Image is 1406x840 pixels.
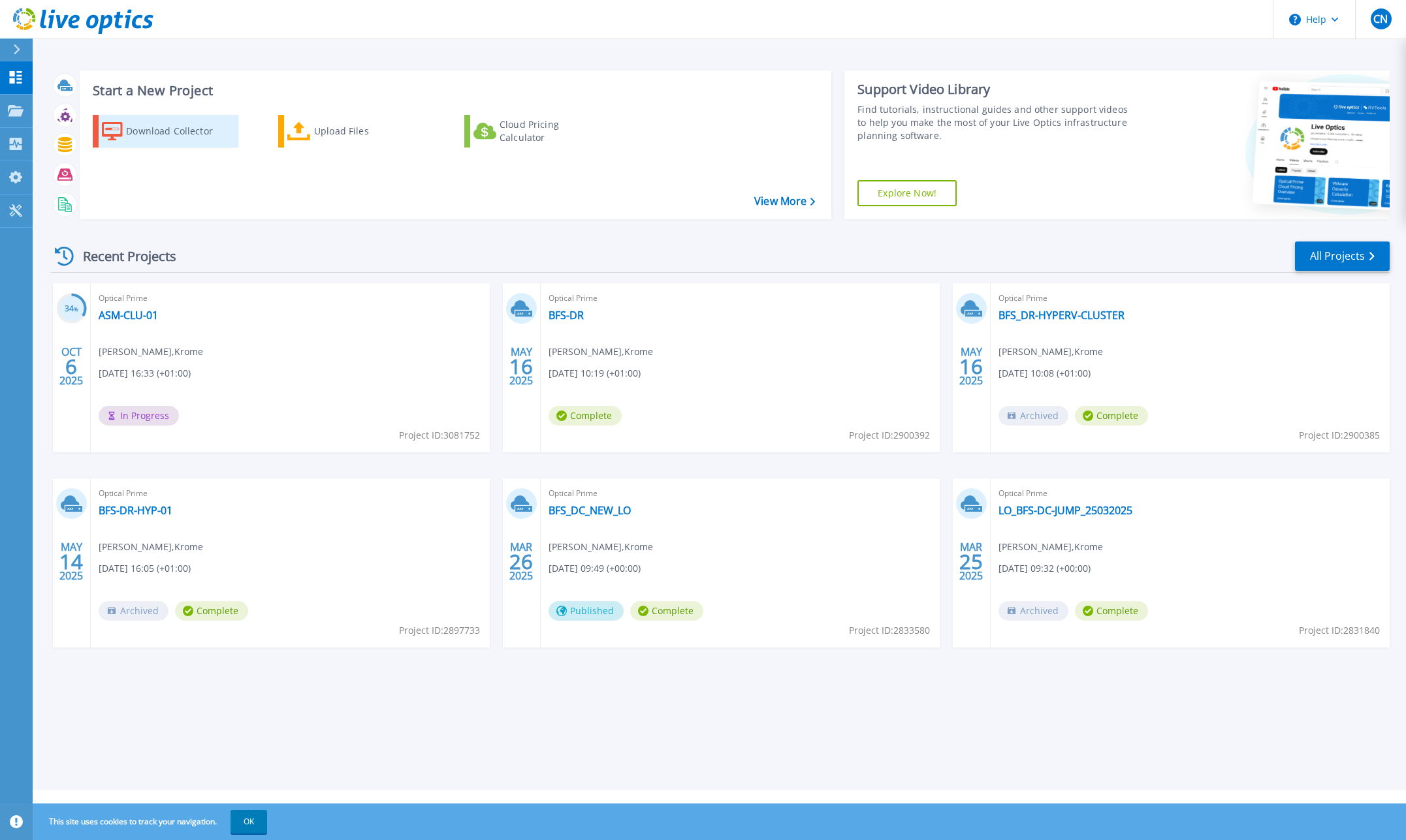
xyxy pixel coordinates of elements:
[65,361,77,372] span: 6
[56,302,87,317] h3: 34
[509,361,533,372] span: 16
[500,118,604,144] div: Cloud Pricing Calculator
[59,343,84,390] div: OCT 2025
[549,309,584,322] a: BFS-DR
[849,428,930,443] span: Project ID: 2900392
[50,240,194,272] div: Recent Projects
[1299,623,1380,638] span: Project ID: 2831840
[399,428,480,443] span: Project ID: 3081752
[509,538,534,585] div: MAR 2025
[549,540,653,554] span: [PERSON_NAME] , Krome
[549,561,641,576] span: [DATE] 09:49 (+00:00)
[1373,14,1388,24] span: CN
[93,115,238,148] a: Download Collector
[549,366,641,381] span: [DATE] 10:19 (+01:00)
[857,103,1137,142] div: Find tutorials, instructional guides and other support videos to help you make the most of your L...
[549,601,624,621] span: Published
[857,81,1137,98] div: Support Video Library
[99,486,482,501] span: Optical Prime
[999,309,1125,322] a: BFS_DR-HYPERV-CLUSTER
[59,556,83,567] span: 14
[278,115,424,148] a: Upload Files
[126,118,231,144] div: Download Collector
[549,504,631,517] a: BFS_DC_NEW_LO
[59,538,84,585] div: MAY 2025
[74,305,78,313] span: %
[999,406,1068,426] span: Archived
[1075,406,1148,426] span: Complete
[549,291,932,305] span: Optical Prime
[399,623,480,638] span: Project ID: 2897733
[93,84,814,98] h3: Start a New Project
[231,810,267,833] button: OK
[999,561,1091,576] span: [DATE] 09:32 (+00:00)
[999,345,1103,359] span: [PERSON_NAME] , Krome
[999,540,1103,554] span: [PERSON_NAME] , Krome
[1075,601,1148,621] span: Complete
[630,601,703,621] span: Complete
[857,180,957,206] a: Explore Now!
[509,343,534,390] div: MAY 2025
[99,504,172,517] a: BFS-DR-HYP-01
[1299,428,1380,443] span: Project ID: 2900385
[959,556,983,567] span: 25
[1295,241,1390,271] a: All Projects
[99,309,158,322] a: ASM-CLU-01
[999,366,1091,381] span: [DATE] 10:08 (+01:00)
[999,601,1068,621] span: Archived
[99,540,203,554] span: [PERSON_NAME] , Krome
[99,291,482,305] span: Optical Prime
[464,115,610,148] a: Cloud Pricing Calculator
[99,345,203,359] span: [PERSON_NAME] , Krome
[754,195,815,208] a: View More
[175,601,248,621] span: Complete
[959,538,983,585] div: MAR 2025
[99,406,179,426] span: In Progress
[314,118,419,144] div: Upload Files
[849,623,930,638] span: Project ID: 2833580
[99,366,191,381] span: [DATE] 16:33 (+01:00)
[999,504,1132,517] a: LO_BFS-DC-JUMP_25032025
[549,345,653,359] span: [PERSON_NAME] , Krome
[959,361,983,372] span: 16
[549,486,932,501] span: Optical Prime
[99,561,191,576] span: [DATE] 16:05 (+01:00)
[509,556,533,567] span: 26
[999,486,1382,501] span: Optical Prime
[36,810,267,833] span: This site uses cookies to track your navigation.
[999,291,1382,305] span: Optical Prime
[99,601,168,621] span: Archived
[959,343,983,390] div: MAY 2025
[549,406,622,426] span: Complete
